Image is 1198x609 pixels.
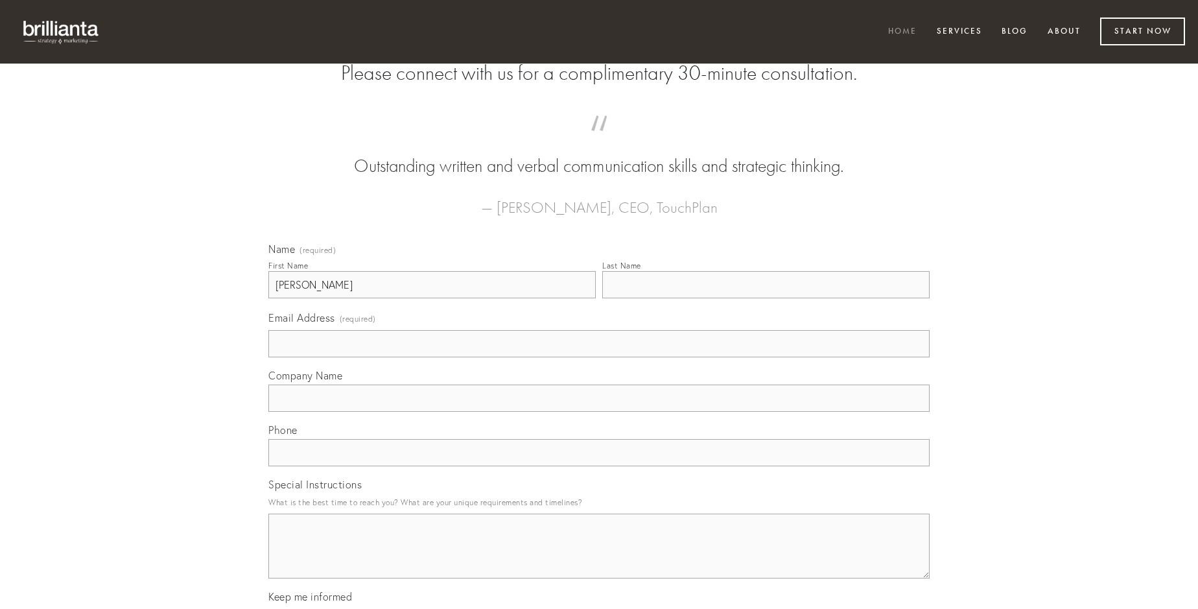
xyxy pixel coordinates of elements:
a: Home [880,21,925,43]
img: brillianta - research, strategy, marketing [13,13,110,51]
span: (required) [340,310,376,328]
span: Phone [268,424,298,436]
span: “ [289,128,909,154]
a: Blog [993,21,1036,43]
figcaption: — [PERSON_NAME], CEO, TouchPlan [289,179,909,221]
h2: Please connect with us for a complimentary 30-minute consultation. [268,61,930,86]
span: Special Instructions [268,478,362,491]
span: (required) [299,246,336,254]
span: Name [268,243,295,256]
div: First Name [268,261,308,270]
blockquote: Outstanding written and verbal communication skills and strategic thinking. [289,128,909,179]
span: Keep me informed [268,590,352,603]
a: Services [928,21,991,43]
span: Email Address [268,311,335,324]
p: What is the best time to reach you? What are your unique requirements and timelines? [268,494,930,511]
a: Start Now [1100,18,1185,45]
a: About [1039,21,1089,43]
span: Company Name [268,369,342,382]
div: Last Name [602,261,641,270]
